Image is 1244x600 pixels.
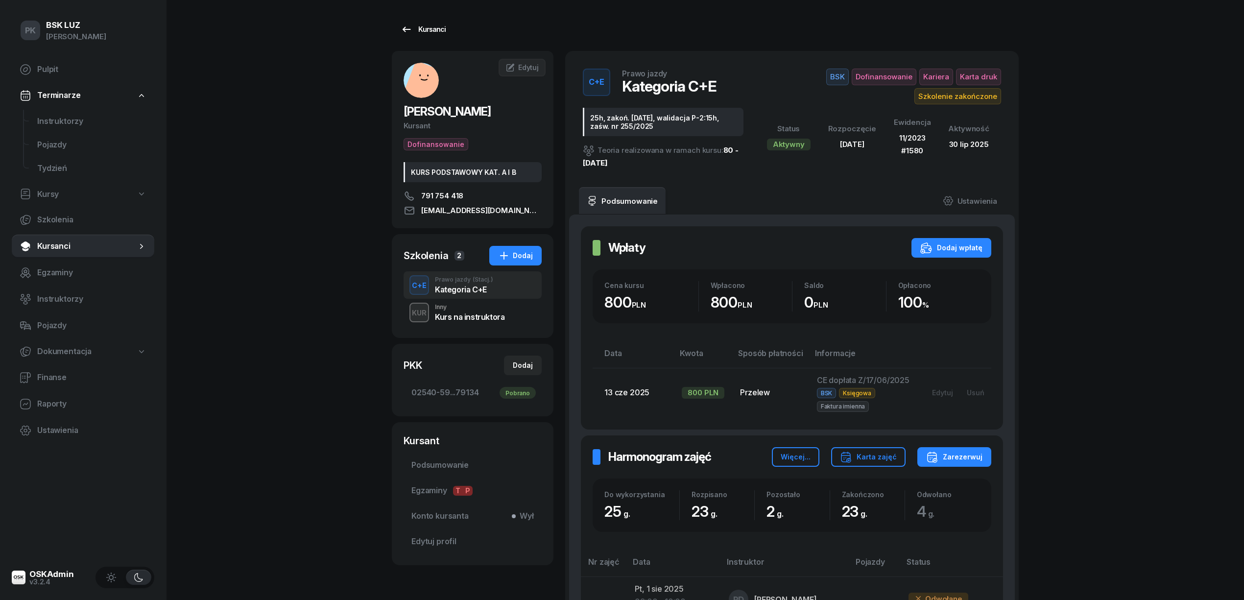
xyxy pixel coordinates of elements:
[850,555,901,576] th: Pojazdy
[504,356,542,375] button: Dodaj
[917,503,940,520] span: 4
[911,238,991,258] button: Dodaj wpłatę
[404,299,542,326] button: KURInnyKurs na instruktora
[585,74,608,91] div: C+E
[804,293,886,312] div: 0
[421,190,463,202] span: 791 754 418
[404,479,542,503] a: EgzaminyTP
[840,451,897,463] div: Karta zajęć
[37,293,146,306] span: Instruktorzy
[12,261,154,285] a: Egzaminy
[37,398,146,410] span: Raporty
[408,307,431,319] div: KUR
[463,486,473,496] span: P
[755,69,1001,104] button: BSKDofinansowanieKarieraKarta drukSzkolenie zakończone
[852,69,916,85] span: Dofinansowanie
[604,293,698,312] div: 800
[817,388,837,398] span: BSK
[948,138,989,151] div: 30 lip 2025
[12,366,154,389] a: Finanse
[740,386,801,399] div: Przelew
[861,509,867,519] small: g.
[894,116,931,129] div: Ewidencja
[421,205,542,216] span: [EMAIL_ADDRESS][DOMAIN_NAME]
[674,347,732,368] th: Kwota
[12,340,154,363] a: Dokumentacja
[411,510,534,523] span: Konto kursanta
[498,250,533,262] div: Dodaj
[817,401,869,411] span: Faktura imienna
[411,386,534,399] span: 02540-59...79134
[12,314,154,337] a: Pojazdy
[37,115,146,128] span: Instruktorzy
[37,240,137,253] span: Kursanci
[404,454,542,477] a: Podsumowanie
[46,21,106,29] div: BSK LUZ
[839,388,875,398] span: Księgowa
[12,235,154,258] a: Kursanci
[453,486,463,496] span: T
[917,447,991,467] button: Zarezerwuj
[842,490,905,499] div: Zakończono
[608,240,646,256] h2: Wpłaty
[29,157,154,180] a: Tydzień
[579,187,666,215] a: Podsumowanie
[12,571,25,584] img: logo-xs@2x.png
[404,271,542,299] button: C+EPrawo jazdy(Stacj.)Kategoria C+E
[29,570,74,578] div: OSKAdmin
[623,509,630,519] small: g.
[622,77,717,95] div: Kategoria C+E
[46,30,106,43] div: [PERSON_NAME]
[435,286,493,293] div: Kategoria C+E
[404,504,542,528] a: Konto kursantaWył
[738,300,752,310] small: PLN
[37,139,146,151] span: Pojazdy
[37,345,92,358] span: Dokumentacja
[404,381,542,405] a: 02540-59...79134Pobrano
[37,266,146,279] span: Egzaminy
[473,277,493,283] span: (Stacj.)
[925,384,960,401] button: Edytuj
[489,246,542,265] button: Dodaj
[404,120,542,132] div: Kursant
[898,293,980,312] div: 100
[583,108,743,136] div: 25h, zakoń. [DATE], walidacja P-2:15h, zaśw. nr 255/2025
[809,347,917,368] th: Informacje
[604,503,635,520] span: 25
[583,69,610,96] button: C+E
[901,555,1003,576] th: Status
[404,249,449,263] div: Szkolenia
[37,188,59,201] span: Kursy
[29,133,154,157] a: Pojazdy
[37,319,146,332] span: Pojazdy
[404,138,468,150] button: Dofinansowanie
[404,359,422,372] div: PKK
[711,509,718,519] small: g.
[392,20,455,39] a: Kursanci
[804,281,886,289] div: Saldo
[404,205,542,216] a: [EMAIL_ADDRESS][DOMAIN_NAME]
[831,447,906,467] button: Karta zajęć
[919,69,953,85] span: Kariera
[29,578,74,585] div: v3.2.4
[772,447,819,467] button: Więcej...
[12,288,154,311] a: Instruktorzy
[813,300,828,310] small: PLN
[518,63,539,72] span: Edytuj
[767,122,811,135] div: Status
[967,388,984,397] div: Usuń
[914,88,1001,105] span: Szkolenie zakończone
[404,162,542,182] div: KURS PODSTAWOWY KAT. A I B
[828,122,876,135] div: Rozpoczęcie
[898,281,980,289] div: Opłacono
[767,139,811,150] div: Aktywny
[12,392,154,416] a: Raporty
[766,503,789,520] span: 2
[928,509,935,519] small: g.
[604,281,698,289] div: Cena kursu
[404,104,491,119] span: [PERSON_NAME]
[404,434,542,448] div: Kursant
[411,535,534,548] span: Edytuj profil
[960,384,991,401] button: Usuń
[627,555,721,576] th: Data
